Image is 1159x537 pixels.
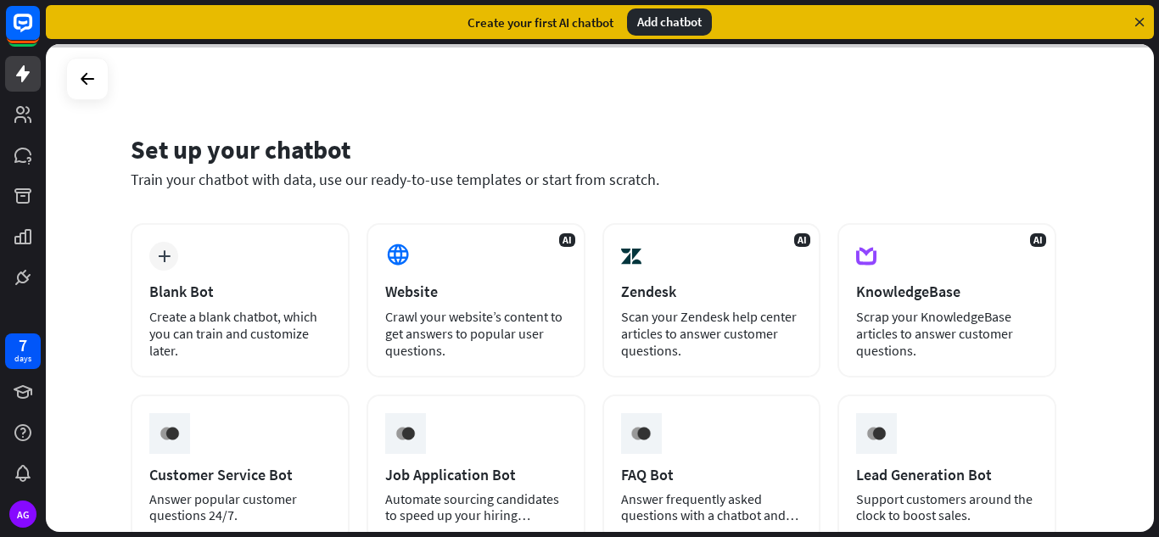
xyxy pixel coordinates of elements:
div: 7 [19,338,27,353]
div: AG [9,501,36,528]
div: Add chatbot [627,8,712,36]
div: days [14,353,31,365]
a: 7 days [5,333,41,369]
div: Create your first AI chatbot [468,14,613,31]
